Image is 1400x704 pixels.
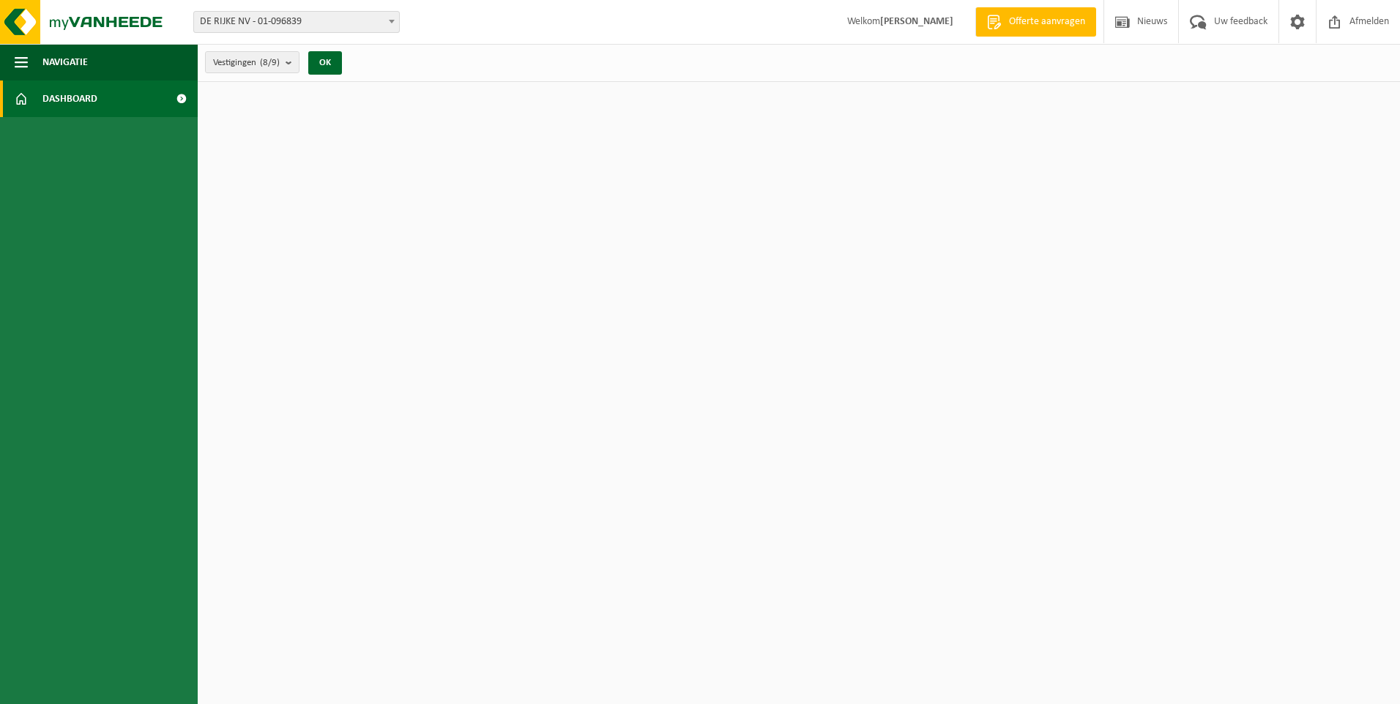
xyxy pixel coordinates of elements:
span: Navigatie [42,44,88,80]
span: DE RIJKE NV - 01-096839 [194,12,399,32]
button: Vestigingen(8/9) [205,51,299,73]
a: Offerte aanvragen [975,7,1096,37]
span: DE RIJKE NV - 01-096839 [193,11,400,33]
button: OK [308,51,342,75]
count: (8/9) [260,58,280,67]
span: Offerte aanvragen [1005,15,1089,29]
span: Dashboard [42,80,97,117]
span: Vestigingen [213,52,280,74]
strong: [PERSON_NAME] [880,16,953,27]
